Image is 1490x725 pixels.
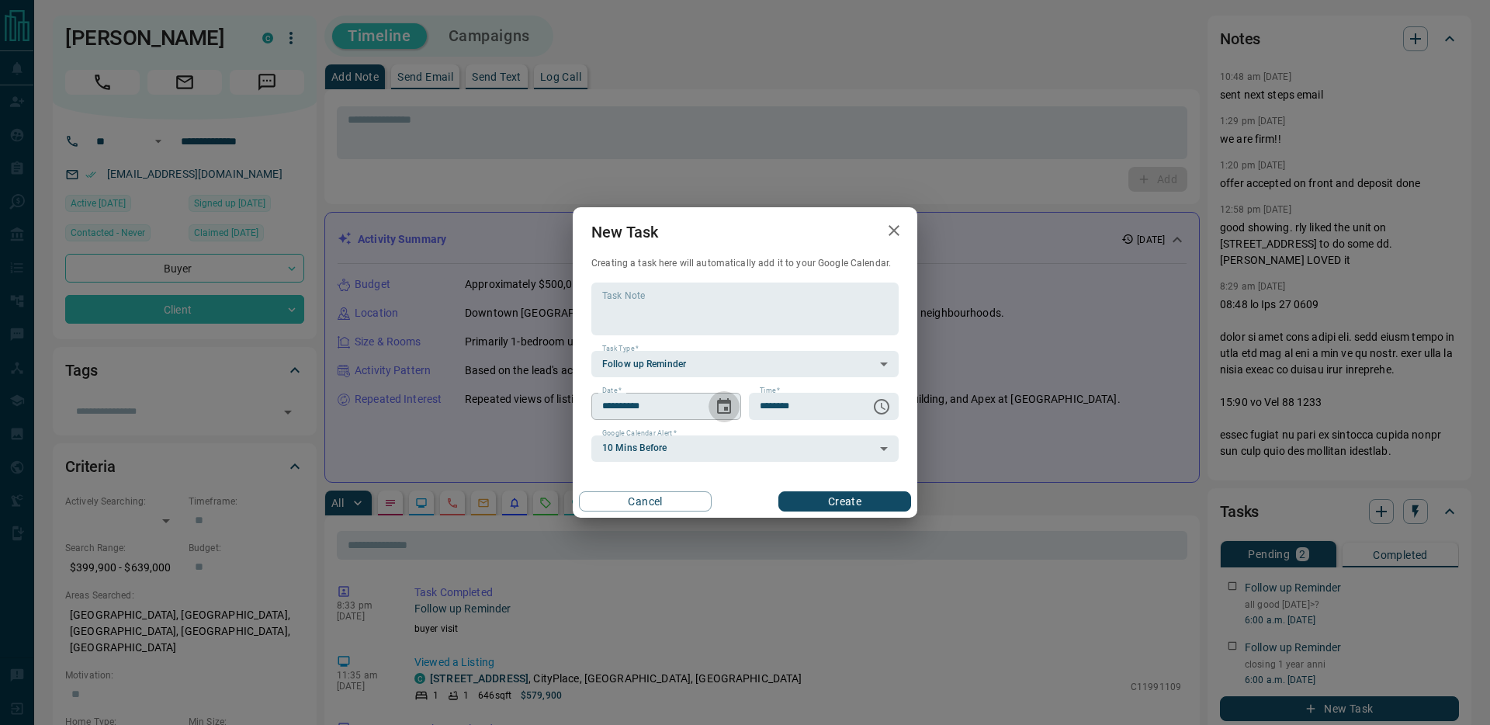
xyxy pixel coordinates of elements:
label: Task Type [602,344,639,354]
button: Create [778,491,911,512]
p: Creating a task here will automatically add it to your Google Calendar. [591,257,899,270]
h2: New Task [573,207,677,257]
button: Choose time, selected time is 6:00 AM [866,391,897,422]
div: 10 Mins Before [591,435,899,462]
label: Time [760,386,780,396]
div: Follow up Reminder [591,351,899,377]
label: Google Calendar Alert [602,428,677,439]
label: Date [602,386,622,396]
button: Choose date, selected date is Sep 16, 2025 [709,391,740,422]
button: Cancel [579,491,712,512]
